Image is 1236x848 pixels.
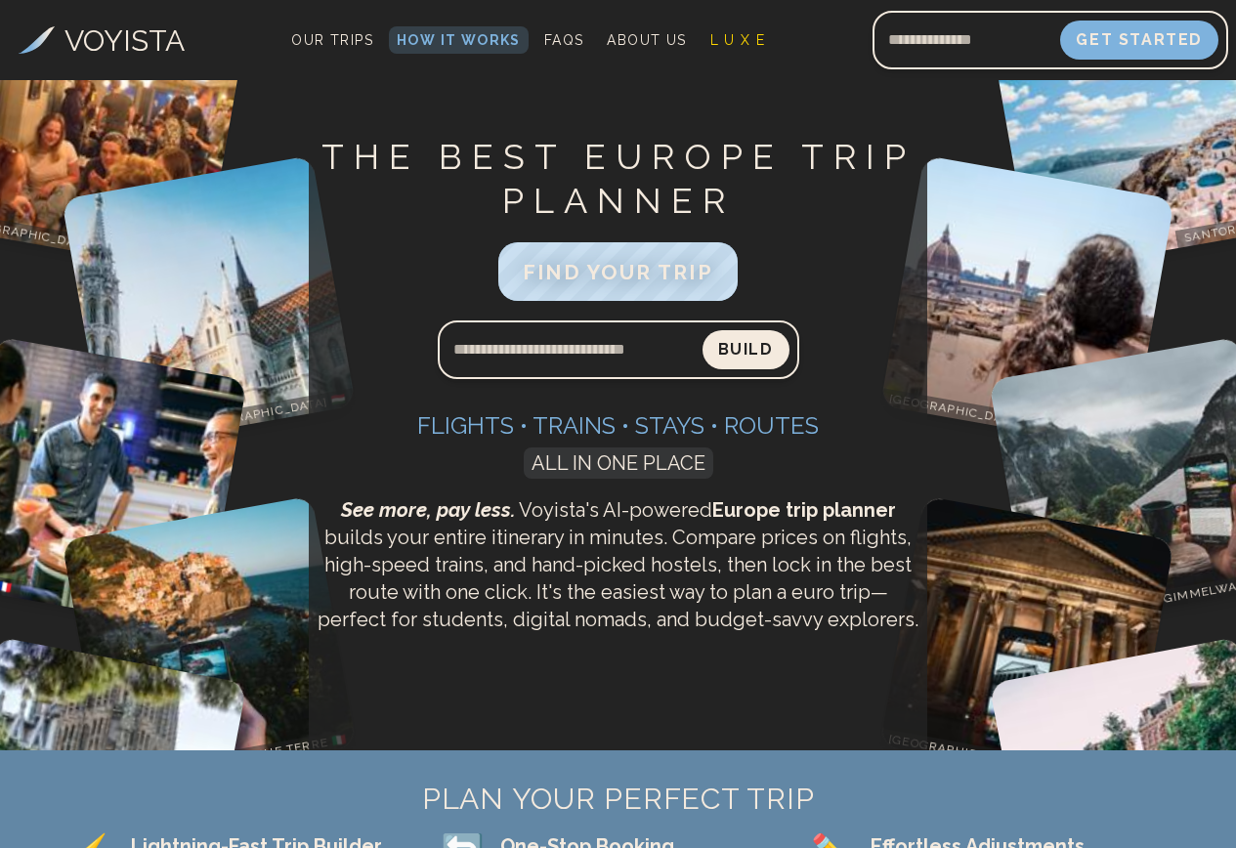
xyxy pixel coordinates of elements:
h1: THE BEST EUROPE TRIP PLANNER [317,135,919,223]
span: Our Trips [291,32,373,48]
a: How It Works [389,26,529,54]
img: Rome [879,496,1174,791]
span: How It Works [397,32,521,48]
a: VOYISTA [19,19,185,63]
a: FIND YOUR TRIP [498,265,737,283]
a: About Us [599,26,694,54]
p: Cinque Terre 🇮🇹 [224,729,357,770]
a: L U X E [703,26,774,54]
strong: Europe trip planner [712,498,896,522]
span: ALL IN ONE PLACE [524,447,713,479]
button: FIND YOUR TRIP [498,242,737,301]
input: Email address [873,17,1060,64]
a: FAQs [536,26,592,54]
h2: PLAN YOUR PERFECT TRIP [71,782,1166,817]
button: Build [703,330,789,369]
span: FIND YOUR TRIP [523,260,712,284]
img: Cinque Terre [62,496,357,791]
span: See more, pay less. [341,498,515,522]
img: Florence [880,155,1175,450]
input: Search query [438,326,703,373]
h3: VOYISTA [64,19,185,63]
span: FAQs [544,32,584,48]
h3: Flights • Trains • Stays • Routes [317,410,919,442]
span: L U X E [710,32,766,48]
p: Voyista's AI-powered builds your entire itinerary in minutes. Compare prices on flights, high-spe... [317,496,919,633]
button: Get Started [1060,21,1218,60]
img: Budapest [62,155,357,450]
a: Our Trips [283,26,381,54]
span: About Us [607,32,686,48]
img: Voyista Logo [19,26,55,54]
